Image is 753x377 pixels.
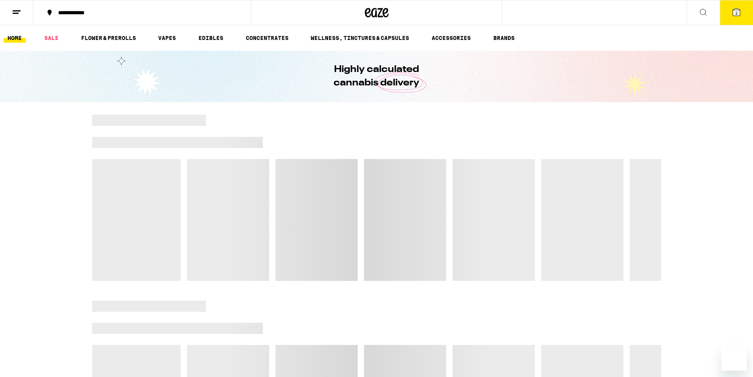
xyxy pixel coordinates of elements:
h1: Highly calculated cannabis delivery [311,63,442,90]
iframe: Button to launch messaging window [721,345,747,371]
a: EDIBLES [194,33,227,43]
a: BRANDS [489,33,519,43]
a: WELLNESS, TINCTURES & CAPSULES [307,33,413,43]
a: VAPES [154,33,180,43]
button: 2 [720,0,753,25]
a: SALE [40,33,62,43]
a: CONCENTRATES [242,33,293,43]
a: ACCESSORIES [428,33,475,43]
span: 2 [735,11,738,15]
a: FLOWER & PREROLLS [77,33,140,43]
a: HOME [4,33,26,43]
